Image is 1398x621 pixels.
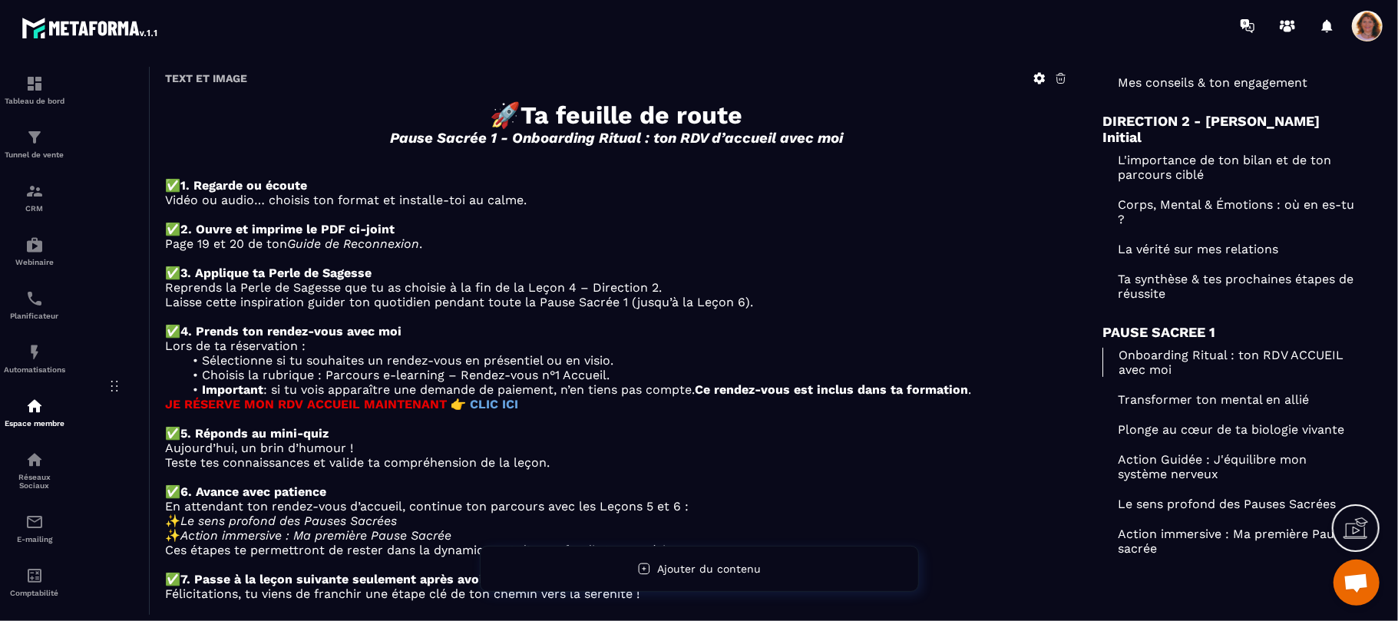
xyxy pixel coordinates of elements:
[180,426,329,441] strong: 5. Réponds au mini-quiz
[25,397,44,415] img: automations
[25,74,44,93] img: formation
[165,101,1068,130] h1: 🚀
[25,236,44,254] img: automations
[183,353,1068,368] li: Sélectionne si tu souhaites un rendez-vous en présentiel ou en visio.
[390,130,843,147] em: Pause Sacrée 1 - Onboarding Ritual : ton RDV d’accueil avec moi
[165,455,1068,470] p: Teste tes connaissances et valide ta compréhension de la leçon.
[1102,452,1356,481] a: Action Guidée : J'équilibre mon système nerveux
[4,63,65,117] a: formationformationTableau de bord
[4,312,65,320] p: Planificateur
[1102,422,1356,437] a: Plonge au cœur de ta biologie vivante
[25,128,44,147] img: formation
[165,222,1068,236] p: ✅
[165,295,1068,309] p: Laisse cette inspiration guider ton quotidien pendant toute la Pause Sacrée 1 (jusqu’à la Leçon 6).
[165,543,1068,557] p: Ces étapes te permettront de rester dans la dynamique et d’approfondir ton expérience.
[4,204,65,213] p: CRM
[180,572,638,586] strong: 7. Passe à la leçon suivante seulement après avoir coché toutes les étapes
[4,501,65,555] a: emailemailE-mailing
[25,451,44,469] img: social-network
[202,382,263,397] strong: Important
[165,280,1068,295] p: Reprends la Perle de Sagesse que tu as choisie à la fin de la Leçon 4 – Direction 2.
[287,236,419,251] em: Guide de Reconnexion
[1334,560,1380,606] a: Ouvrir le chat
[695,382,813,397] strong: Ce rendez-vous est
[4,365,65,374] p: Automatisations
[4,535,65,543] p: E-mailing
[180,222,395,236] strong: 2. Ouvre et imprime le PDF ci-joint
[1102,348,1356,377] a: Onboarding Ritual : ton RDV ACCUEIL avec moi
[165,266,1068,280] p: ✅
[4,150,65,159] p: Tunnel de vente
[165,397,1068,411] p: 👉
[165,572,1068,586] p: ✅
[1102,392,1356,407] a: Transformer ton mental en allié
[1102,113,1356,145] h6: DIRECTION 2 - [PERSON_NAME] Initial
[4,473,65,490] p: Réseaux Sociaux
[180,178,307,193] strong: 1. Regarde ou écoute
[25,289,44,308] img: scheduler
[180,324,402,339] strong: 4. Prends ton rendez-vous avec moi
[1102,497,1356,511] a: Le sens profond des Pauses Sacrées
[4,589,65,597] p: Comptabilité
[25,513,44,531] img: email
[165,72,247,84] h6: Text et image
[4,419,65,428] p: Espace membre
[4,97,65,105] p: Tableau de bord
[1102,324,1356,340] h6: PAUSE SACREE 1
[180,484,326,499] strong: 6. Avance avec patience
[1102,197,1356,226] a: Corps, Mental & Émotions : où en es-tu ?
[180,266,372,280] strong: 3. Applique ta Perle de Sagesse
[4,332,65,385] a: automationsautomationsAutomatisations
[165,528,1068,543] p: ✨
[25,343,44,362] img: automations
[1102,242,1356,256] a: La vérité sur mes relations
[180,528,451,543] em: Action immersive : Ma première Pause Sacrée
[25,566,44,585] img: accountant
[4,439,65,501] a: social-networksocial-networkRéseaux Sociaux
[183,382,1068,397] li: : si tu vois apparaître une demande de paiement, n’en tiens pas compte. .
[165,193,1068,207] p: Vidéo ou audio… choisis ton format et installe-toi au calme.
[470,397,518,411] a: CLIC ICI
[165,178,1068,193] p: ✅
[165,484,1068,499] p: ✅
[180,514,397,528] em: Le sens profond des Pauses Sacrées
[165,397,447,411] strong: JE RÉSERVE MON RDV ACCUEIL MAINTENANT
[165,324,1068,339] p: ✅
[4,555,65,609] a: accountantaccountantComptabilité
[25,182,44,200] img: formation
[1102,75,1356,90] a: Mes conseils & ton engagement
[817,382,968,397] strong: inclus dans ta formation
[165,499,1068,514] p: En attendant ton rendez-vous d’accueil, continue ton parcours avec les Leçons 5 et 6 :
[165,441,1068,455] p: Aujourd’hui, un brin d’humour !
[657,563,761,575] span: Ajouter du contenu
[4,117,65,170] a: formationformationTunnel de vente
[1102,527,1356,556] a: Action immersive : Ma première Pause sacrée
[4,258,65,266] p: Webinaire
[1102,272,1356,301] a: Ta synthèse & tes prochaines étapes de réussite
[4,385,65,439] a: automationsautomationsEspace membre
[21,14,160,41] img: logo
[4,278,65,332] a: schedulerschedulerPlanificateur
[4,224,65,278] a: automationsautomationsWebinaire
[165,586,1068,601] p: Félicitations, tu viens de franchir une étape clé de ton chemin vers la sérénité !
[165,426,1068,441] p: ✅
[165,514,1068,528] p: ✨
[1102,153,1356,182] a: L'importance de ton bilan et de ton parcours ciblé
[183,368,1068,382] li: Choisis la rubrique : Parcours e-learning – Rendez-vous n°1 Accueil.
[165,339,1068,353] p: Lors de ta réservation :
[4,170,65,224] a: formationformationCRM
[521,101,743,130] strong: Ta feuille de route
[165,236,1068,251] p: Page 19 et 20 de ton .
